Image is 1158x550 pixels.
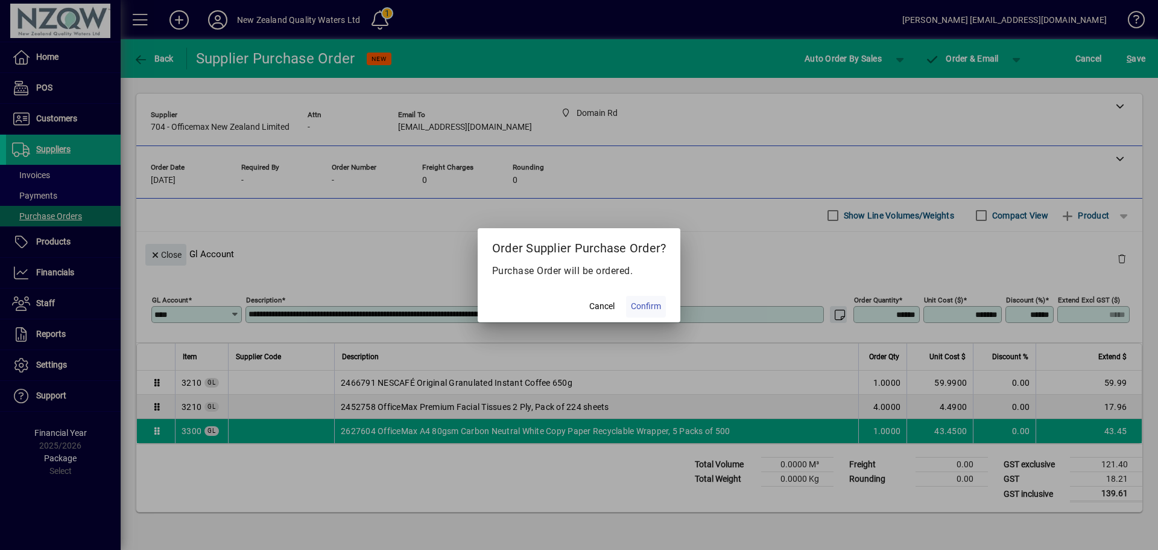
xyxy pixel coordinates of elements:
span: Confirm [631,300,661,313]
button: Cancel [583,296,621,318]
p: Purchase Order will be ordered. [492,264,666,278]
span: Cancel [589,300,615,313]
h2: Order Supplier Purchase Order? [478,228,681,263]
button: Confirm [626,296,666,318]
